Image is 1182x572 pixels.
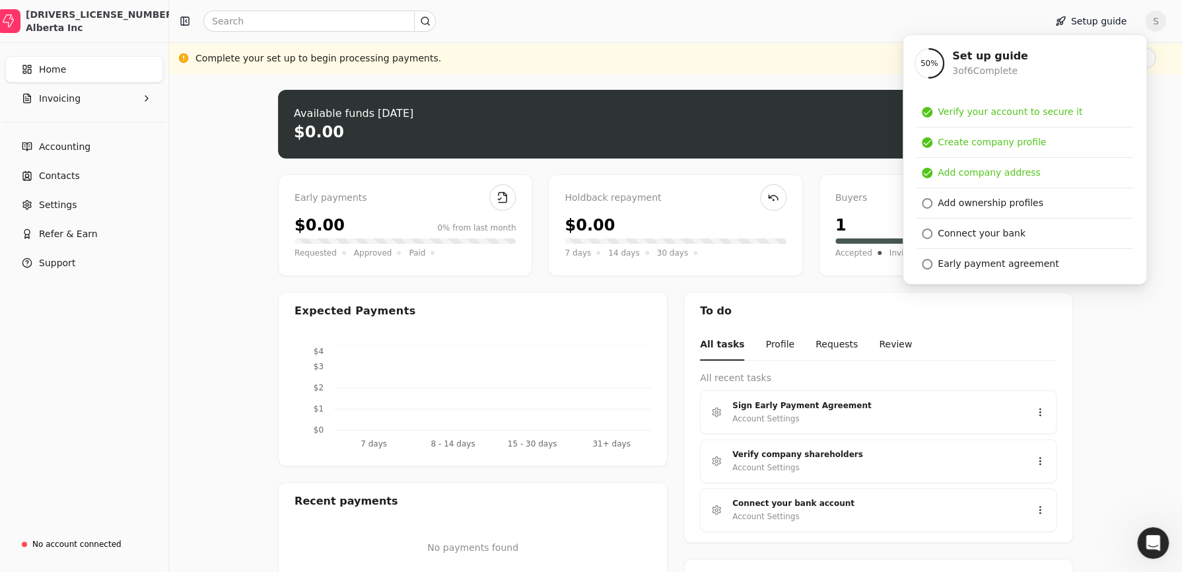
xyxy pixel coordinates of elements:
[39,227,98,241] span: Refer & Earn
[938,135,1046,149] div: Create company profile
[5,192,163,218] a: Settings
[732,510,799,523] div: Account Settings
[903,34,1147,285] div: Setup guide
[5,221,163,247] button: Refer & Earn
[295,246,337,260] span: Requested
[203,11,436,32] input: Search
[5,250,163,276] button: Support
[437,222,516,234] div: 0% from last month
[816,330,858,361] button: Requests
[592,439,630,448] tspan: 31+ days
[938,227,1026,240] div: Connect your bank
[565,213,615,237] div: $0.00
[835,213,847,237] div: 1
[314,362,324,371] tspan: $3
[732,448,1014,461] div: Verify company shareholders
[5,532,163,556] a: No account connected
[732,461,799,474] div: Account Settings
[608,246,639,260] span: 14 days
[39,169,80,183] span: Contacts
[294,106,413,122] div: Available funds [DATE]
[952,64,1028,78] div: 3 of 6 Complete
[431,439,475,448] tspan: 8 - 14 days
[26,8,172,34] div: [DRIVERS_LICENSE_NUMBER] Alberta Inc
[879,330,912,361] button: Review
[700,371,1057,385] div: All recent tasks
[295,303,415,319] div: Expected Payments
[1145,11,1166,32] button: S
[5,85,163,112] button: Invoicing
[32,538,122,550] div: No account connected
[1045,11,1137,32] button: Setup guide
[354,246,392,260] span: Approved
[938,166,1041,180] div: Add company address
[314,425,324,435] tspan: $0
[1137,527,1169,559] iframe: Intercom live chat
[921,57,938,69] span: 50 %
[5,162,163,189] a: Contacts
[565,246,591,260] span: 7 days
[295,541,651,555] p: No payments found
[700,330,744,361] button: All tasks
[684,293,1072,330] div: To do
[294,122,344,143] div: $0.00
[409,246,425,260] span: Paid
[952,48,1028,64] div: Set up guide
[314,383,324,392] tspan: $2
[938,257,1059,271] div: Early payment agreement
[657,246,688,260] span: 30 days
[39,92,81,106] span: Invoicing
[295,191,516,205] div: Early payments
[314,404,324,413] tspan: $1
[361,439,387,448] tspan: 7 days
[314,347,324,356] tspan: $4
[5,56,163,83] a: Home
[732,399,1014,412] div: Sign Early Payment Agreement
[295,213,345,237] div: $0.00
[765,330,794,361] button: Profile
[5,133,163,160] a: Accounting
[835,246,872,260] span: Accepted
[938,105,1082,119] div: Verify your account to secure it
[938,196,1043,210] div: Add ownership profiles
[732,497,1014,510] div: Connect your bank account
[508,439,557,448] tspan: 15 - 30 days
[39,63,66,77] span: Home
[39,198,77,212] span: Settings
[279,483,667,520] div: Recent payments
[39,256,75,270] span: Support
[835,191,1057,205] div: Buyers
[889,246,917,260] span: Invited
[39,140,90,154] span: Accounting
[565,191,786,205] div: Holdback repayment
[732,412,799,425] div: Account Settings
[195,52,441,65] div: Complete your set up to begin processing payments.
